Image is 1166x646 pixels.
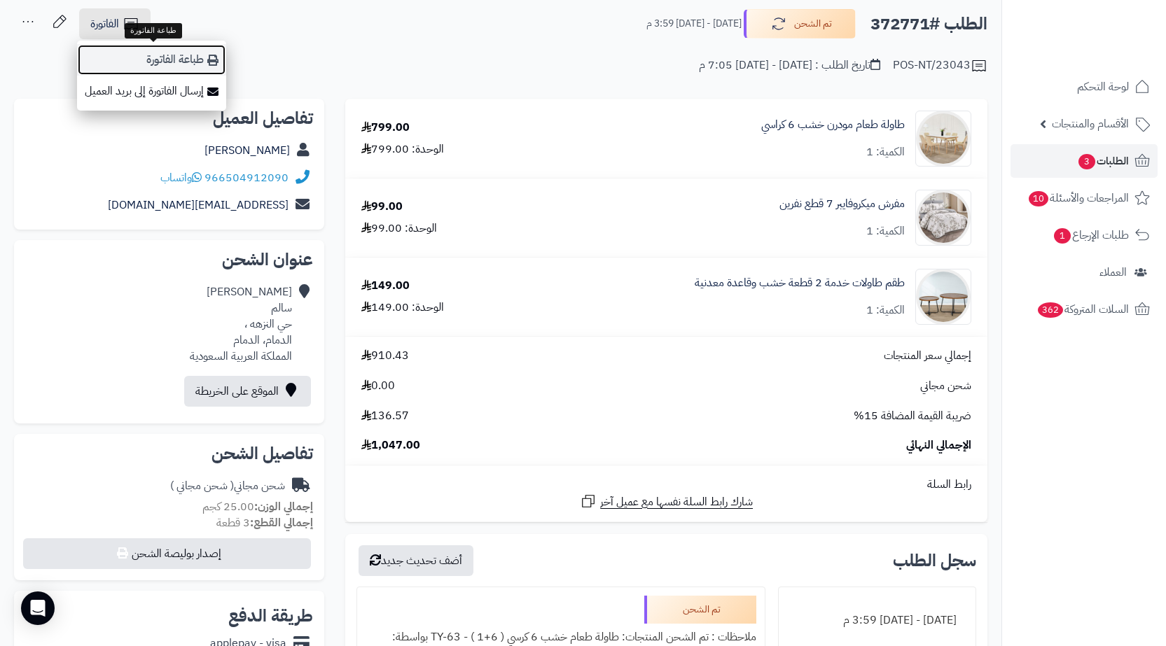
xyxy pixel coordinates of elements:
span: ( شحن مجاني ) [170,477,234,494]
a: [EMAIL_ADDRESS][DOMAIN_NAME] [108,197,289,213]
div: رابط السلة [351,477,982,493]
small: [DATE] - [DATE] 3:59 م [646,17,742,31]
span: العملاء [1099,262,1127,282]
a: شارك رابط السلة نفسها مع عميل آخر [580,493,753,510]
a: الفاتورة [79,8,151,39]
a: 966504912090 [204,169,289,186]
h2: تفاصيل العميل [25,110,313,127]
span: 910.43 [361,348,409,364]
div: شحن مجاني [170,478,285,494]
strong: إجمالي القطع: [250,514,313,531]
a: طباعة الفاتورة [77,44,226,76]
small: 25.00 كجم [202,498,313,515]
div: الوحدة: 799.00 [361,141,444,157]
a: العملاء [1011,255,1158,289]
a: واتساب [160,169,202,186]
span: الإجمالي النهائي [906,437,971,454]
a: طاولة طعام مودرن خشب 6 كراسي [761,117,905,133]
a: المراجعات والأسئلة10 [1011,181,1158,215]
button: إصدار بوليصة الشحن [23,538,311,569]
span: طلبات الإرجاع [1053,225,1129,245]
small: 3 قطعة [216,514,313,531]
span: ضريبة القيمة المضافة 15% [854,408,971,424]
a: السلات المتروكة362 [1011,293,1158,326]
span: إجمالي سعر المنتجات [884,348,971,364]
a: طلبات الإرجاع1 [1011,218,1158,252]
div: الكمية: 1 [866,144,905,160]
span: 0.00 [361,378,395,394]
h2: عنوان الشحن [25,251,313,268]
h2: طريقة الدفع [228,608,313,624]
a: [PERSON_NAME] [204,142,290,159]
a: الموقع على الخريطة [184,376,311,407]
div: [PERSON_NAME] سالم حي النزهه ، الدمام، الدمام المملكة العربية السعودية [190,284,292,364]
div: [DATE] - [DATE] 3:59 م [787,607,967,634]
div: الوحدة: 149.00 [361,300,444,316]
a: الطلبات3 [1011,144,1158,178]
div: الكمية: 1 [866,302,905,318]
a: طقم طاولات خدمة 2 قطعة خشب وقاعدة معدنية [695,275,905,291]
h2: الطلب #372771 [870,10,987,38]
img: 1752908738-1-90x90.jpg [916,190,971,246]
span: 1 [1053,227,1071,244]
span: 3 [1078,153,1096,170]
div: الكمية: 1 [866,223,905,239]
span: المراجعات والأسئلة [1027,188,1129,208]
div: 799.00 [361,120,410,136]
span: 136.57 [361,408,409,424]
a: إرسال الفاتورة إلى بريد العميل [77,76,226,107]
div: تاريخ الطلب : [DATE] - [DATE] 7:05 م [699,57,880,73]
span: السلات المتروكة [1036,300,1129,319]
span: شارك رابط السلة نفسها مع عميل آخر [600,494,753,510]
div: الوحدة: 99.00 [361,220,437,237]
span: 1,047.00 [361,437,420,454]
button: تم الشحن [744,9,856,38]
div: طباعة الفاتورة [125,23,182,38]
img: 1752668200-1-90x90.jpg [916,111,971,167]
strong: إجمالي الوزن: [254,498,313,515]
span: لوحة التحكم [1077,77,1129,97]
span: شحن مجاني [920,378,971,394]
h3: سجل الطلب [893,552,976,569]
span: الطلبات [1077,151,1129,171]
a: مفرش ميكروفايبر 7 قطع نفرين [779,196,905,212]
div: 99.00 [361,199,403,215]
img: 1754384069-1-90x90.jpg [916,269,971,325]
div: Open Intercom Messenger [21,591,55,625]
span: الفاتورة [90,15,119,32]
div: POS-NT/23043 [893,57,987,74]
span: 362 [1036,302,1064,318]
span: الأقسام والمنتجات [1052,114,1129,134]
div: تم الشحن [644,596,756,624]
span: 10 [1028,190,1049,207]
img: logo-2.png [1071,19,1153,48]
div: 149.00 [361,278,410,294]
button: أضف تحديث جديد [359,545,473,576]
h2: تفاصيل الشحن [25,445,313,462]
a: لوحة التحكم [1011,70,1158,104]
